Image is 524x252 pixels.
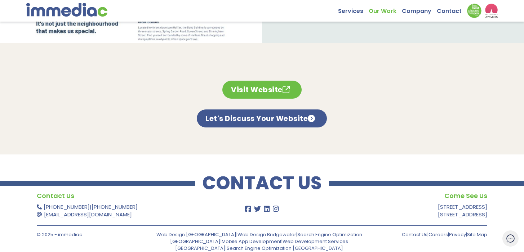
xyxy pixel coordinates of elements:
a: Site Map [467,231,487,238]
a: Let's Discuss Your Website [197,109,327,127]
a: Privacy [449,231,466,238]
a: Services [338,4,369,15]
h4: Contact Us [37,190,219,201]
a: Visit Website [222,81,302,99]
a: Contact [437,4,467,15]
a: Search Engine Optimization [GEOGRAPHIC_DATA] [170,231,362,245]
img: immediac [26,3,107,17]
a: [STREET_ADDRESS][STREET_ADDRESS] [438,203,487,218]
h2: CONTACT US [195,176,329,190]
a: [PHONE_NUMBER] [44,203,90,211]
p: | | | [380,231,488,238]
a: Our Work [369,4,402,15]
a: Web Design Bridgewater [237,231,296,238]
a: Company [402,4,437,15]
a: Search Engine Optimization [GEOGRAPHIC_DATA] [227,245,343,252]
p: | | | | | [149,231,369,252]
a: [EMAIL_ADDRESS][DOMAIN_NAME] [44,211,132,218]
p: © 2025 - immediac [37,231,144,238]
img: Down [467,4,481,18]
p: | [37,203,219,218]
a: Web Design [GEOGRAPHIC_DATA] [156,231,236,238]
a: Careers [428,231,448,238]
a: Contact Us [402,231,427,238]
h4: Come See Us [305,190,487,201]
a: Web Development Services [GEOGRAPHIC_DATA] [175,238,348,252]
img: logo2_wea_nobg.webp [485,4,498,18]
a: [PHONE_NUMBER] [92,203,138,211]
a: Mobile App Development [222,238,281,245]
